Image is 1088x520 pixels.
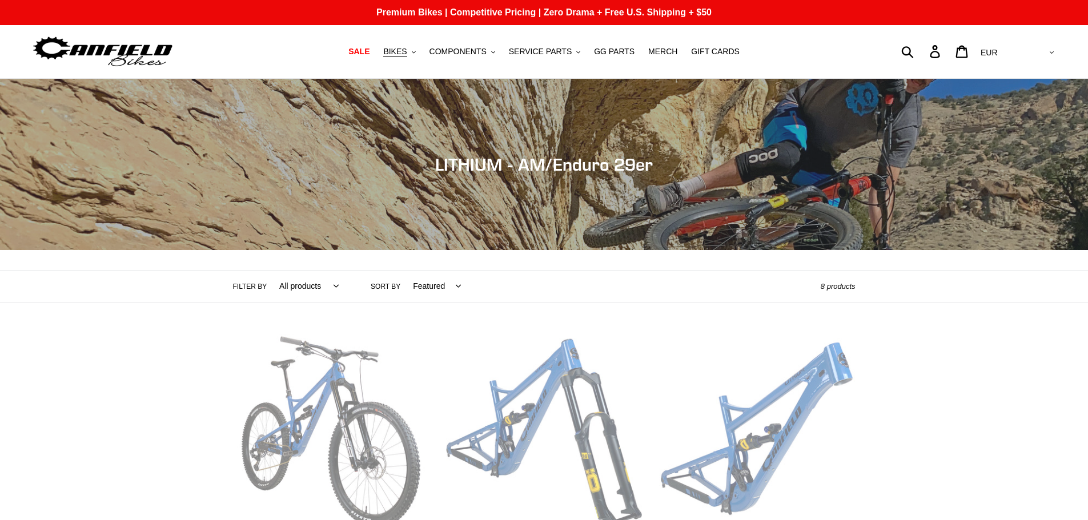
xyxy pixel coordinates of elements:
button: COMPONENTS [424,44,501,59]
span: 8 products [821,282,856,291]
a: GG PARTS [588,44,640,59]
span: GIFT CARDS [691,47,740,57]
a: GIFT CARDS [685,44,745,59]
img: Canfield Bikes [31,34,174,70]
span: GG PARTS [594,47,635,57]
span: SALE [348,47,370,57]
span: COMPONENTS [429,47,487,57]
span: MERCH [648,47,677,57]
span: SERVICE PARTS [509,47,572,57]
a: SALE [343,44,375,59]
button: SERVICE PARTS [503,44,586,59]
label: Filter by [233,281,267,292]
span: LITHIUM - AM/Enduro 29er [435,154,653,175]
span: BIKES [383,47,407,57]
input: Search [908,39,937,64]
a: MERCH [643,44,683,59]
label: Sort by [371,281,400,292]
button: BIKES [378,44,421,59]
